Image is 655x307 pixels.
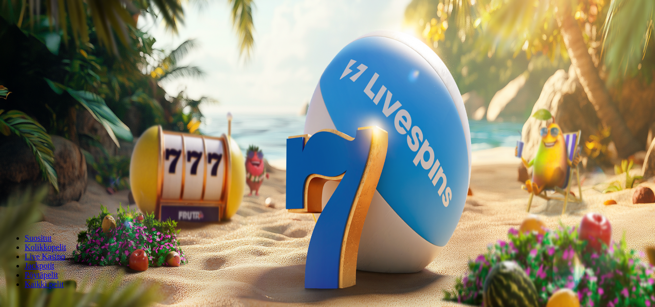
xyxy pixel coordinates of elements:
[25,280,64,289] span: Kaikki pelit
[25,234,51,242] a: Suositut
[25,271,58,279] span: Pöytäpelit
[4,216,651,289] nav: Lobby
[25,243,66,252] a: Kolikkopelit
[25,261,54,270] a: Jackpotit
[25,252,65,261] a: Live Kasino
